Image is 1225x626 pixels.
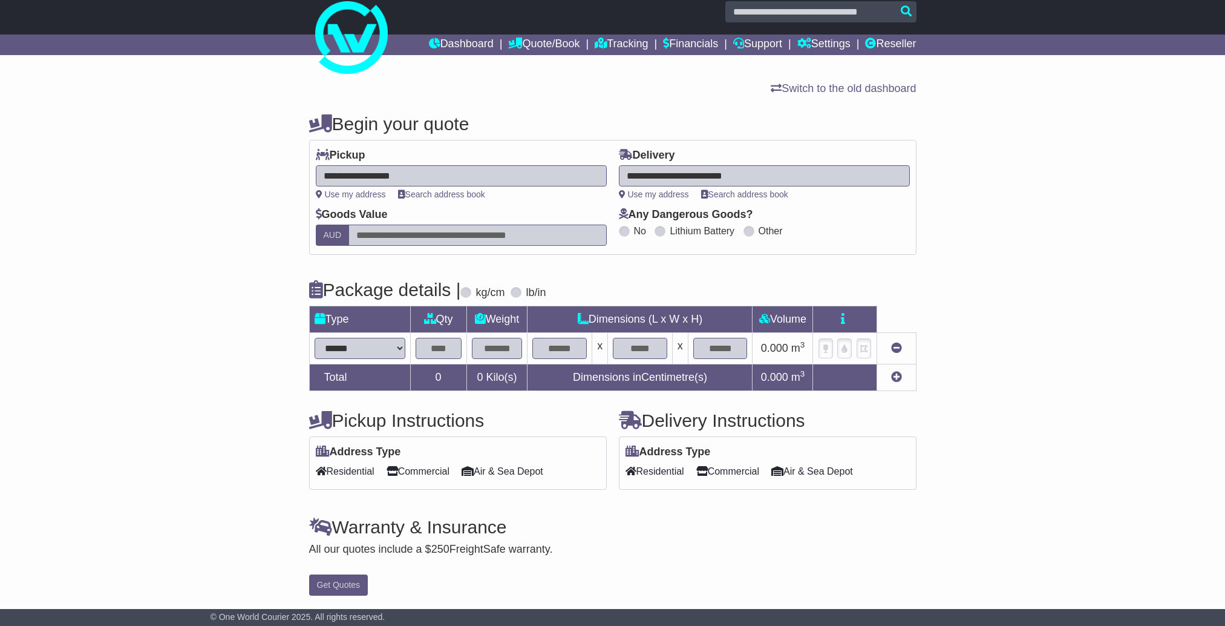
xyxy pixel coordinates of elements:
label: Delivery [619,149,675,162]
span: Commercial [387,462,449,481]
span: m [791,371,805,383]
td: 0 [410,364,466,391]
a: Reseller [865,35,916,55]
span: m [791,342,805,354]
td: Dimensions (L x W x H) [528,306,753,333]
td: Total [309,364,410,391]
h4: Delivery Instructions [619,410,916,430]
span: 0.000 [761,342,788,354]
a: Settings [797,35,851,55]
a: Add new item [891,371,902,383]
a: Financials [663,35,718,55]
a: Quote/Book [508,35,580,55]
a: Switch to the old dashboard [771,82,916,94]
span: 0 [477,371,483,383]
h4: Package details | [309,280,461,300]
h4: Begin your quote [309,114,916,134]
td: Dimensions in Centimetre(s) [528,364,753,391]
label: Lithium Battery [670,225,734,237]
label: Pickup [316,149,365,162]
label: lb/in [526,286,546,300]
a: Use my address [316,189,386,199]
h4: Pickup Instructions [309,410,607,430]
label: kg/cm [475,286,505,300]
span: Commercial [696,462,759,481]
h4: Warranty & Insurance [309,517,916,537]
a: Use my address [619,189,689,199]
div: All our quotes include a $ FreightSafe warranty. [309,543,916,556]
td: x [672,333,688,364]
label: Address Type [626,446,711,459]
a: Search address book [398,189,485,199]
span: Air & Sea Depot [462,462,543,481]
a: Support [733,35,782,55]
td: Type [309,306,410,333]
span: Residential [316,462,374,481]
a: Tracking [595,35,648,55]
button: Get Quotes [309,575,368,596]
td: x [592,333,608,364]
label: AUD [316,225,350,246]
sup: 3 [800,369,805,378]
td: Volume [753,306,813,333]
label: Other [759,225,783,237]
a: Remove this item [891,342,902,354]
sup: 3 [800,340,805,349]
label: Address Type [316,446,401,459]
label: Any Dangerous Goods? [619,208,753,222]
span: 0.000 [761,371,788,383]
span: Residential [626,462,684,481]
td: Kilo(s) [466,364,528,391]
label: No [634,225,646,237]
td: Qty [410,306,466,333]
span: © One World Courier 2025. All rights reserved. [211,612,385,622]
a: Dashboard [429,35,494,55]
span: Air & Sea Depot [771,462,853,481]
td: Weight [466,306,528,333]
label: Goods Value [316,208,388,222]
a: Search address book [701,189,788,199]
span: 250 [431,543,449,555]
